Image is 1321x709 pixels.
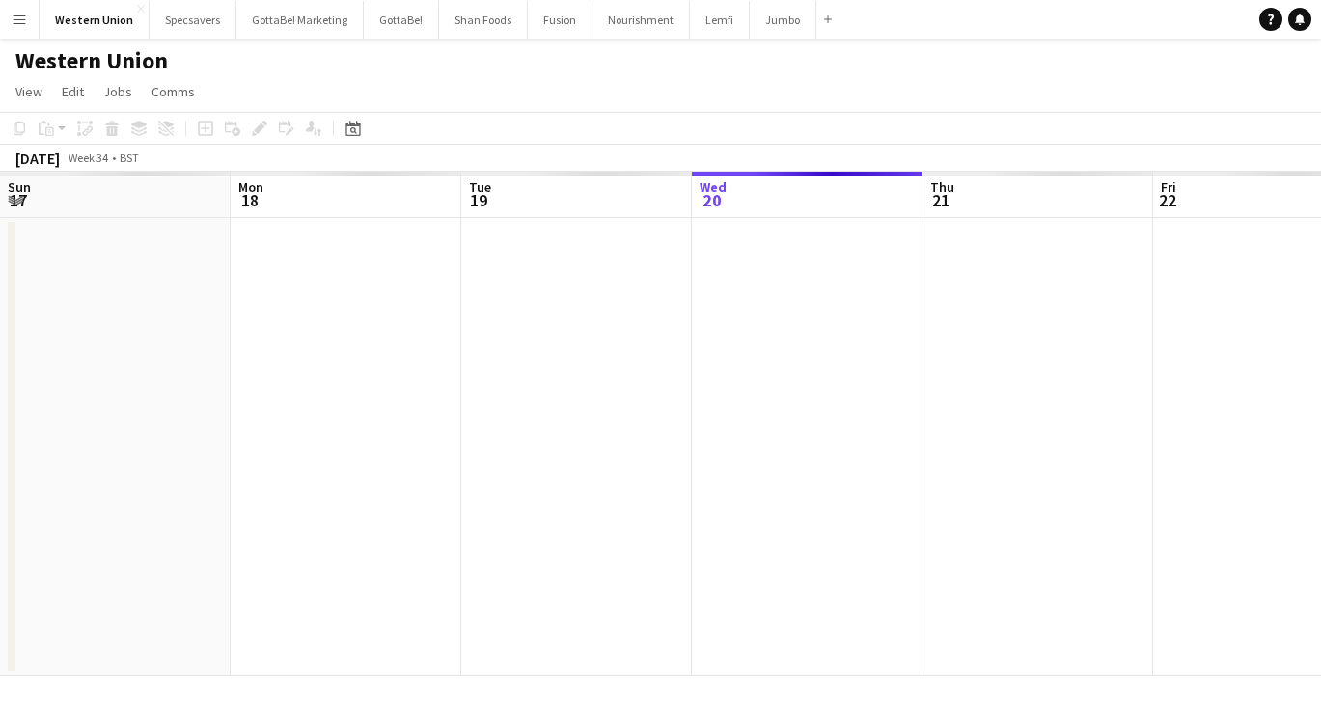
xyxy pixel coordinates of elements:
span: Thu [930,178,954,196]
button: Lemfi [690,1,750,39]
span: 22 [1158,189,1176,211]
span: Fri [1161,178,1176,196]
span: 17 [5,189,31,211]
span: Tue [469,178,491,196]
div: BST [120,150,139,165]
button: Jumbo [750,1,816,39]
button: Nourishment [592,1,690,39]
span: 20 [697,189,727,211]
span: 21 [927,189,954,211]
span: 19 [466,189,491,211]
span: Sun [8,178,31,196]
span: Wed [700,178,727,196]
span: Comms [151,83,195,100]
h1: Western Union [15,46,168,75]
a: Edit [54,79,92,104]
button: Shan Foods [439,1,528,39]
button: GottaBe! Marketing [236,1,364,39]
span: Jobs [103,83,132,100]
span: 18 [235,189,263,211]
a: Comms [144,79,203,104]
span: Mon [238,178,263,196]
a: Jobs [96,79,140,104]
span: View [15,83,42,100]
button: Fusion [528,1,592,39]
a: View [8,79,50,104]
button: Western Union [40,1,150,39]
span: Week 34 [64,150,112,165]
div: [DATE] [15,149,60,168]
button: Specsavers [150,1,236,39]
span: Edit [62,83,84,100]
button: GottaBe! [364,1,439,39]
